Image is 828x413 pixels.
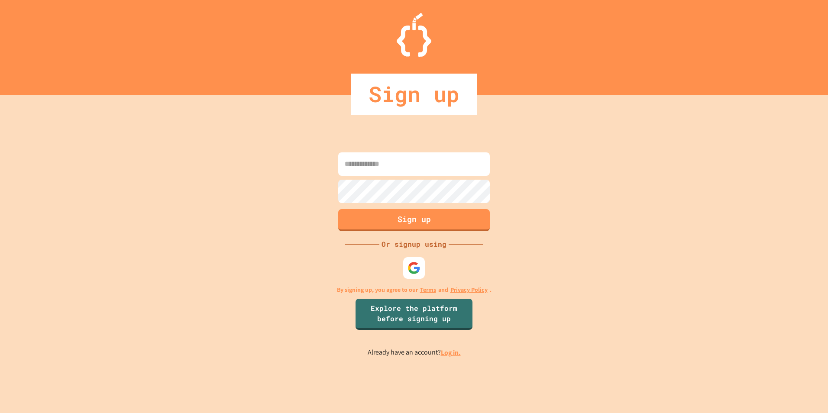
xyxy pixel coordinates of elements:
[420,285,436,294] a: Terms
[338,209,490,231] button: Sign up
[368,347,461,358] p: Already have an account?
[379,239,449,249] div: Or signup using
[397,13,431,57] img: Logo.svg
[351,74,477,115] div: Sign up
[356,299,472,330] a: Explore the platform before signing up
[441,348,461,357] a: Log in.
[408,261,420,274] img: google-icon.svg
[337,285,492,294] p: By signing up, you agree to our and .
[450,285,488,294] a: Privacy Policy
